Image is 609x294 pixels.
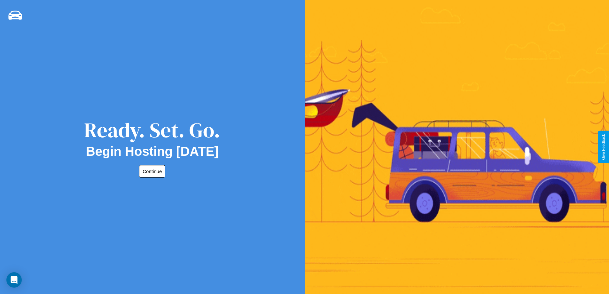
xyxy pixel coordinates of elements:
div: Give Feedback [601,134,606,160]
div: Open Intercom Messenger [6,272,22,288]
button: Continue [139,165,165,178]
div: Ready. Set. Go. [84,116,220,144]
h2: Begin Hosting [DATE] [86,144,219,159]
